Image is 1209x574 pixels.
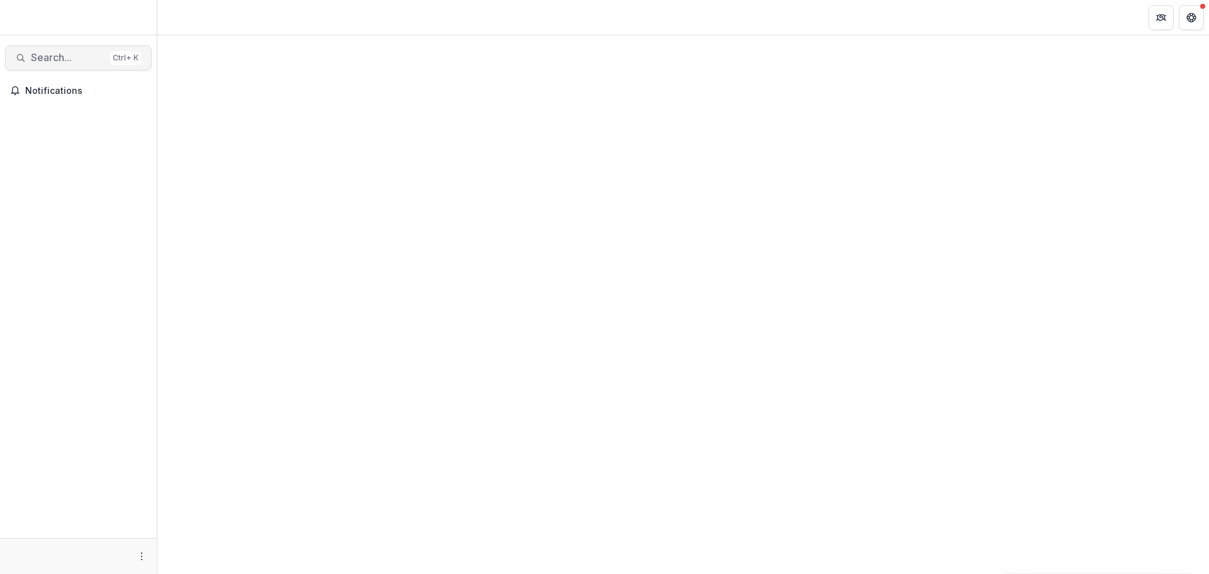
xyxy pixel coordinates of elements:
nav: breadcrumb [162,8,216,26]
button: Notifications [5,81,152,101]
div: Ctrl + K [110,51,141,65]
button: More [134,549,149,564]
button: Get Help [1179,5,1204,30]
span: Search... [31,52,105,64]
span: Notifications [25,86,147,96]
button: Search... [5,45,152,71]
button: Partners [1149,5,1174,30]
